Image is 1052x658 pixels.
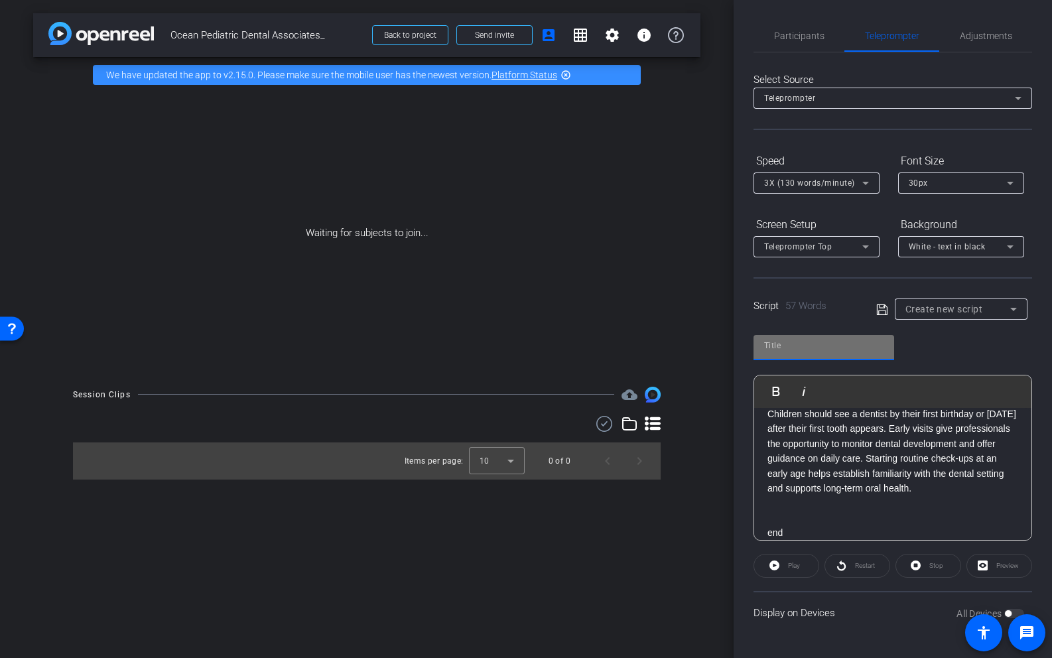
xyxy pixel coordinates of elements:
[541,27,557,43] mat-icon: account_box
[764,242,832,251] span: Teleprompter Top
[170,22,364,48] span: Ocean Pediatric Dental Associates_
[624,445,655,477] button: Next page
[754,591,1032,634] div: Display on Devices
[645,387,661,403] img: Session clips
[767,525,1018,540] p: end
[1019,625,1035,641] mat-icon: message
[865,31,919,40] span: Teleprompter
[456,25,533,45] button: Send invite
[905,304,983,314] span: Create new script
[372,25,448,45] button: Back to project
[754,150,880,172] div: Speed
[492,70,557,80] a: Platform Status
[549,454,570,468] div: 0 of 0
[636,27,652,43] mat-icon: info
[785,300,826,312] span: 57 Words
[764,338,884,354] input: Title
[405,454,464,468] div: Items per page:
[572,27,588,43] mat-icon: grid_on
[33,93,700,373] div: Waiting for subjects to join...
[898,214,1024,236] div: Background
[93,65,641,85] div: We have updated the app to v2.15.0. Please make sure the mobile user has the newest version.
[909,178,928,188] span: 30px
[73,388,131,401] div: Session Clips
[956,607,1004,620] label: All Devices
[384,31,436,40] span: Back to project
[754,298,858,314] div: Script
[764,94,815,103] span: Teleprompter
[764,178,855,188] span: 3X (130 words/minute)
[898,150,1024,172] div: Font Size
[592,445,624,477] button: Previous page
[48,22,154,45] img: app-logo
[763,378,789,405] button: Bold (⌘B)
[560,70,571,80] mat-icon: highlight_off
[622,387,637,403] mat-icon: cloud_upload
[774,31,824,40] span: Participants
[604,27,620,43] mat-icon: settings
[754,214,880,236] div: Screen Setup
[909,242,986,251] span: White - text in black
[960,31,1012,40] span: Adjustments
[791,378,817,405] button: Italic (⌘I)
[475,30,514,40] span: Send invite
[976,625,992,641] mat-icon: accessibility
[622,387,637,403] span: Destinations for your clips
[754,72,1032,88] div: Select Source
[767,407,1018,495] p: Children should see a dentist by their first birthday or [DATE] after their first tooth appears. ...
